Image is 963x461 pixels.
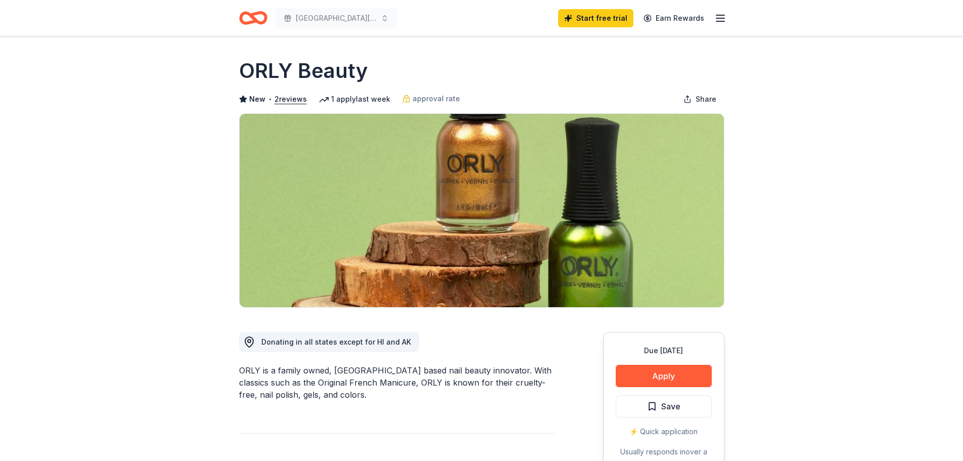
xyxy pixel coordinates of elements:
[661,400,680,413] span: Save
[268,95,271,103] span: •
[696,93,716,105] span: Share
[402,93,460,105] a: approval rate
[616,426,712,438] div: ⚡️ Quick application
[296,12,377,24] span: [GEOGRAPHIC_DATA][DEMOGRAPHIC_DATA]
[239,364,555,401] div: ORLY is a family owned, [GEOGRAPHIC_DATA] based nail beauty innovator. With classics such as the ...
[240,114,724,307] img: Image for ORLY Beauty
[637,9,710,27] a: Earn Rewards
[261,338,411,346] span: Donating in all states except for HI and AK
[616,365,712,387] button: Apply
[412,93,460,105] span: approval rate
[274,93,307,105] button: 2reviews
[616,395,712,417] button: Save
[616,345,712,357] div: Due [DATE]
[239,6,267,30] a: Home
[558,9,633,27] a: Start free trial
[276,8,397,28] button: [GEOGRAPHIC_DATA][DEMOGRAPHIC_DATA]
[249,93,265,105] span: New
[319,93,390,105] div: 1 apply last week
[239,57,368,85] h1: ORLY Beauty
[675,89,724,109] button: Share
